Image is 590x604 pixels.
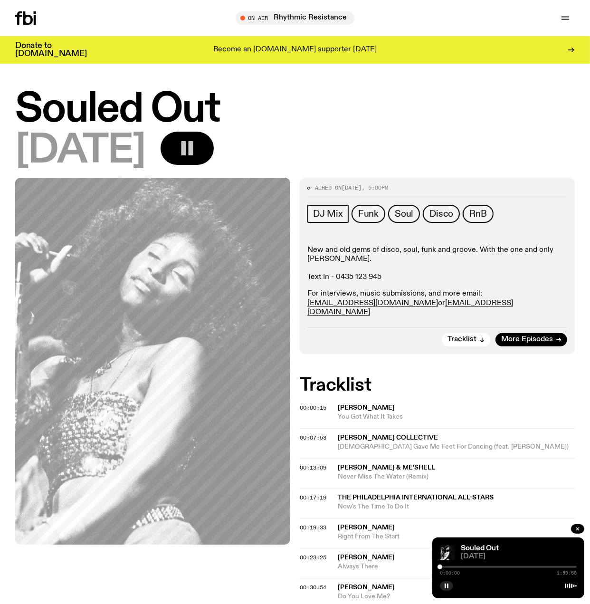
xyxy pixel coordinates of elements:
[461,545,499,552] a: Souled Out
[307,246,567,282] p: New and old gems of disco, soul, funk and groove. With the one and only [PERSON_NAME]. Text In - ...
[300,555,326,560] button: 00:23:25
[352,205,385,223] a: Funk
[501,336,553,343] span: More Episodes
[300,494,326,501] span: 00:17:19
[307,299,438,307] a: [EMAIL_ADDRESS][DOMAIN_NAME]
[213,46,377,54] p: Become an [DOMAIN_NAME] supporter [DATE]
[362,184,388,192] span: , 5:00pm
[300,584,326,591] span: 00:30:54
[307,289,567,317] p: For interviews, music submissions, and more email: or
[300,435,326,441] button: 00:07:53
[15,42,87,58] h3: Donate to [DOMAIN_NAME]
[307,205,349,223] a: DJ Mix
[15,132,145,170] span: [DATE]
[300,465,326,470] button: 00:13:09
[313,209,343,219] span: DJ Mix
[338,494,494,501] span: The Philadelphia International All-Stars
[300,404,326,412] span: 00:00:15
[338,554,395,561] span: [PERSON_NAME]
[338,434,438,441] span: [PERSON_NAME] Collective
[469,209,486,219] span: RnB
[307,299,513,316] a: [EMAIL_ADDRESS][DOMAIN_NAME]
[338,562,575,571] span: Always There
[300,405,326,411] button: 00:00:15
[338,404,395,411] span: [PERSON_NAME]
[338,442,575,451] span: [DEMOGRAPHIC_DATA] Gave Me Feet For Dancing (feat. [PERSON_NAME])
[557,571,577,575] span: 1:59:58
[358,209,379,219] span: Funk
[315,184,342,192] span: Aired on
[463,205,493,223] a: RnB
[395,209,413,219] span: Soul
[440,571,460,575] span: 0:00:00
[300,585,326,590] button: 00:30:54
[447,336,476,343] span: Tracklist
[338,472,575,481] span: Never Miss The Water (Remix)
[338,584,395,591] span: [PERSON_NAME]
[461,553,577,560] span: [DATE]
[442,333,491,346] button: Tracklist
[300,434,326,441] span: 00:07:53
[300,524,326,531] span: 00:19:33
[236,11,354,25] button: On AirRhythmic Resistance
[338,464,435,471] span: [PERSON_NAME] & Me'Shell
[429,209,453,219] span: Disco
[338,412,575,422] span: You Got What It Takes
[495,333,567,346] a: More Episodes
[300,554,326,561] span: 00:23:25
[15,90,575,129] h1: Souled Out
[338,592,575,601] span: Do You Love Me?
[388,205,420,223] a: Soul
[423,205,460,223] a: Disco
[300,377,575,394] h2: Tracklist
[338,524,395,531] span: [PERSON_NAME]
[300,464,326,471] span: 00:13:09
[300,525,326,530] button: 00:19:33
[300,495,326,500] button: 00:17:19
[338,502,575,511] span: Now's The Time To Do It
[342,184,362,192] span: [DATE]
[338,532,575,541] span: Right From The Start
